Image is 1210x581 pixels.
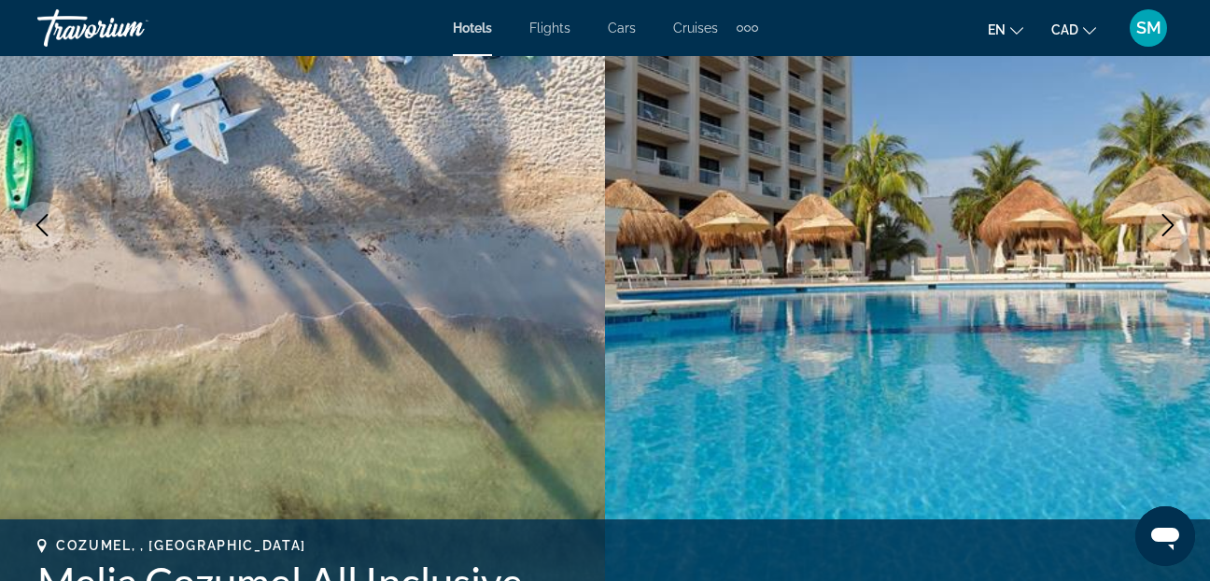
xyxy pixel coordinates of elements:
button: Change language [988,16,1023,43]
button: Change currency [1051,16,1096,43]
a: Travorium [37,4,224,52]
button: Next image [1145,202,1191,248]
span: Cozumel, , [GEOGRAPHIC_DATA] [56,538,306,553]
button: Extra navigation items [737,13,758,43]
a: Cars [608,21,636,35]
a: Flights [529,21,570,35]
span: CAD [1051,22,1078,37]
button: User Menu [1124,8,1173,48]
span: en [988,22,1006,37]
a: Hotels [453,21,492,35]
span: SM [1136,19,1161,37]
button: Previous image [19,202,65,248]
a: Cruises [673,21,718,35]
iframe: Bouton de lancement de la fenêtre de messagerie [1135,506,1195,566]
